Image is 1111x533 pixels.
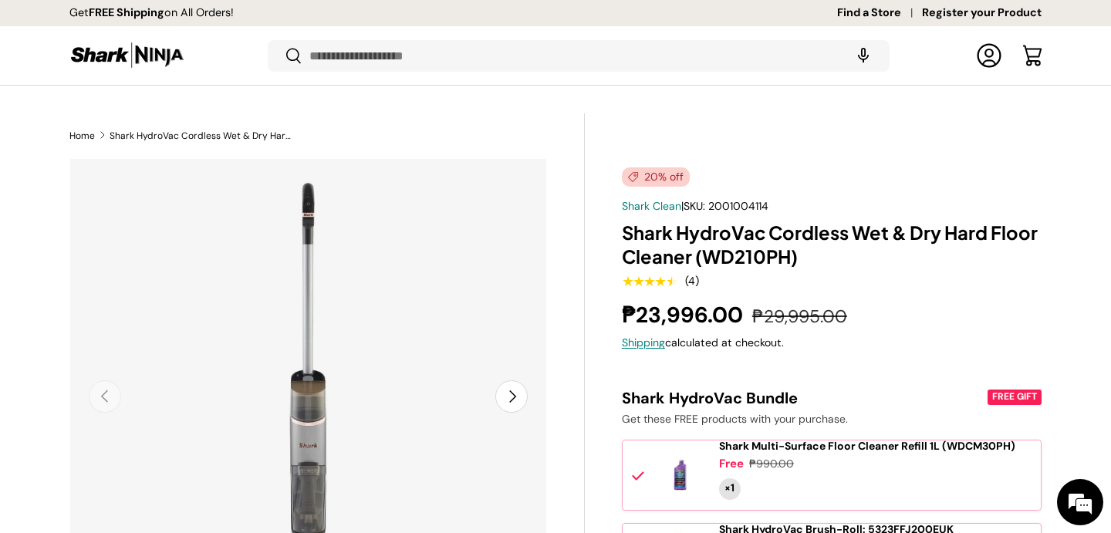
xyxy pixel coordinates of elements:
[922,5,1042,22] a: Register your Product
[719,456,744,472] div: Free
[622,335,1042,351] div: calculated at checkout.
[622,221,1042,268] h1: Shark HydroVac Cordless Wet & Dry Hard Floor Cleaner (WD210PH)
[708,199,768,213] span: 2001004114
[622,301,747,329] strong: ₱23,996.00
[622,275,677,288] div: 4.5 out of 5.0 stars
[839,39,888,73] speech-search-button: Search by voice
[69,129,585,143] nav: Breadcrumbs
[69,5,234,22] p: Get on All Orders!
[752,305,847,328] s: ₱29,995.00
[719,477,741,499] div: Quantity
[749,456,794,472] div: ₱990.00
[622,336,665,349] a: Shipping
[89,5,164,19] strong: FREE Shipping
[684,199,705,213] span: SKU:
[988,390,1041,404] div: FREE GIFT
[719,439,1015,453] span: Shark Multi-Surface Floor Cleaner Refill 1L (WDCM30PH)
[69,40,185,70] img: Shark Ninja Philippines
[719,440,1015,453] a: Shark Multi-Surface Floor Cleaner Refill 1L (WDCM30PH)
[685,275,699,287] div: (4)
[622,412,848,426] span: Get these FREE products with your purchase.
[622,388,984,408] div: Shark HydroVac Bundle
[622,274,677,289] span: ★★★★★
[69,131,95,140] a: Home
[110,131,295,140] a: Shark HydroVac Cordless Wet & Dry Hard Floor Cleaner (WD210PH)
[681,199,768,213] span: |
[837,5,922,22] a: Find a Store
[622,167,690,187] span: 20% off
[622,199,681,213] a: Shark Clean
